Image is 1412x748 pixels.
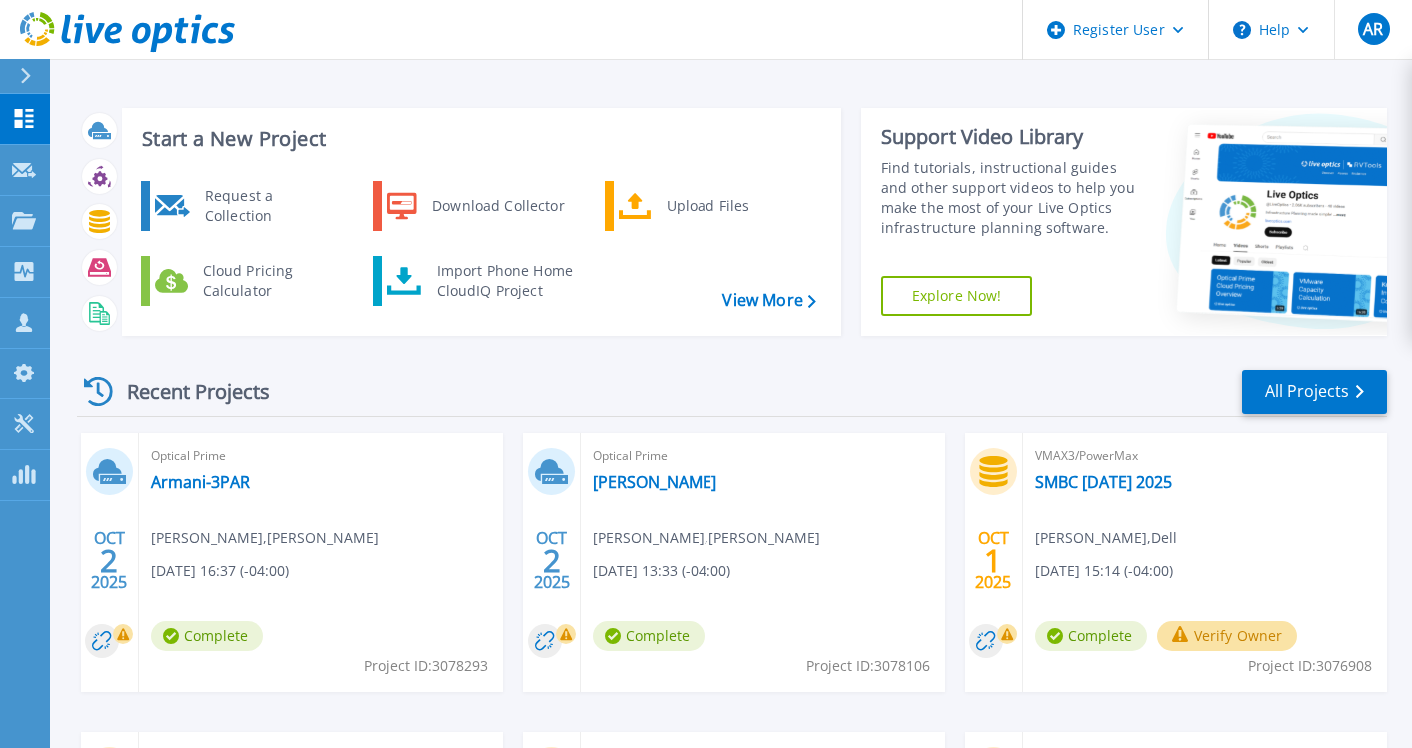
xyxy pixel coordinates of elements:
[806,655,930,677] span: Project ID: 3078106
[593,621,705,651] span: Complete
[593,527,820,549] span: [PERSON_NAME] , [PERSON_NAME]
[151,472,250,492] a: Armani-3PAR
[1035,560,1173,582] span: [DATE] 15:14 (-04:00)
[657,186,804,226] div: Upload Files
[543,552,561,569] span: 2
[881,124,1144,150] div: Support Video Library
[373,181,578,231] a: Download Collector
[605,181,809,231] a: Upload Files
[1035,527,1177,549] span: [PERSON_NAME] , Dell
[422,186,573,226] div: Download Collector
[141,181,346,231] a: Request a Collection
[1035,472,1172,492] a: SMBC [DATE] 2025
[100,552,118,569] span: 2
[593,445,932,467] span: Optical Prime
[151,445,491,467] span: Optical Prime
[193,261,341,301] div: Cloud Pricing Calculator
[1035,621,1147,651] span: Complete
[974,524,1012,597] div: OCT 2025
[1248,655,1372,677] span: Project ID: 3076908
[881,158,1144,238] div: Find tutorials, instructional guides and other support videos to help you make the most of your L...
[142,128,815,150] h3: Start a New Project
[1242,370,1387,414] a: All Projects
[141,256,346,306] a: Cloud Pricing Calculator
[533,524,571,597] div: OCT 2025
[593,560,730,582] span: [DATE] 13:33 (-04:00)
[151,527,379,549] span: [PERSON_NAME] , [PERSON_NAME]
[427,261,583,301] div: Import Phone Home CloudIQ Project
[881,276,1033,316] a: Explore Now!
[151,621,263,651] span: Complete
[1035,445,1375,467] span: VMAX3/PowerMax
[722,291,815,310] a: View More
[593,472,716,492] a: [PERSON_NAME]
[151,560,289,582] span: [DATE] 16:37 (-04:00)
[77,368,297,416] div: Recent Projects
[1157,621,1298,651] button: Verify Owner
[1363,21,1383,37] span: AR
[195,186,341,226] div: Request a Collection
[364,655,488,677] span: Project ID: 3078293
[984,552,1002,569] span: 1
[90,524,128,597] div: OCT 2025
